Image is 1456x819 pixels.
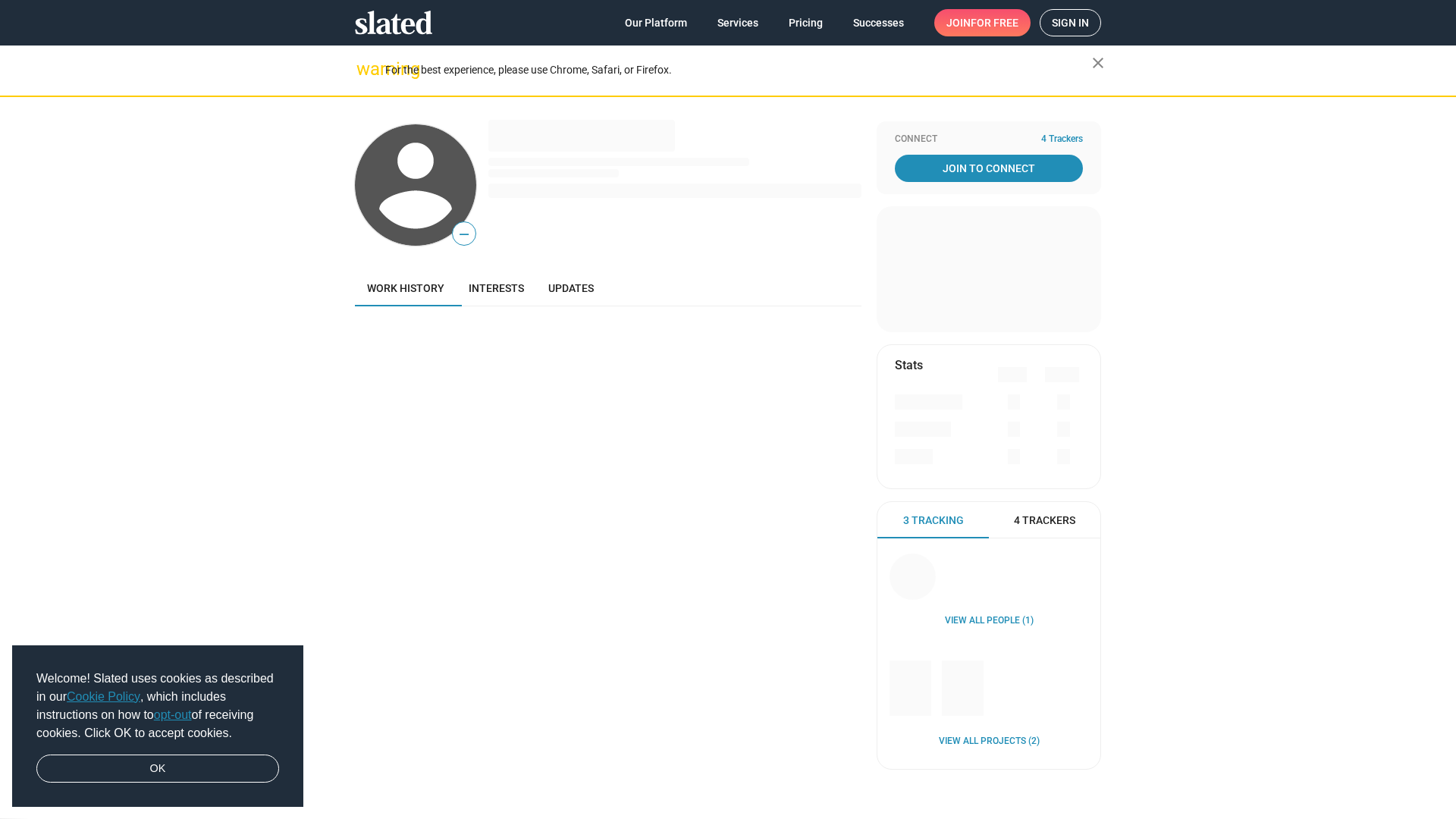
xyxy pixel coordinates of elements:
mat-icon: close [1089,54,1107,72]
span: Work history [367,282,444,294]
span: — [453,224,475,244]
a: Cookie Policy [67,690,140,703]
span: 4 Trackers [1041,133,1083,146]
div: For the best experience, please use Chrome, Safari, or Firefox. [385,60,1092,80]
mat-card-title: Stats [895,357,923,373]
div: Connect [895,133,1083,146]
a: Joinfor free [934,9,1031,36]
a: opt-out [154,708,192,721]
a: Pricing [777,9,835,36]
a: View all Projects (2) [939,736,1040,748]
span: for free [971,9,1018,36]
span: 3 Tracking [903,513,964,528]
a: View all People (1) [945,615,1034,627]
span: Join [946,9,1018,36]
span: Welcome! Slated uses cookies as described in our , which includes instructions on how to of recei... [36,670,279,742]
a: Interests [457,270,536,306]
span: Services [717,9,758,36]
span: Interests [469,282,524,294]
a: Sign in [1040,9,1101,36]
span: Successes [853,9,904,36]
div: cookieconsent [12,645,303,808]
span: Join To Connect [898,155,1080,182]
span: Sign in [1052,10,1089,36]
span: Our Platform [625,9,687,36]
a: dismiss cookie message [36,755,279,783]
span: 4 Trackers [1014,513,1075,528]
mat-icon: warning [356,60,375,78]
a: Work history [355,270,457,306]
a: Join To Connect [895,155,1083,182]
span: Pricing [789,9,823,36]
span: Updates [548,282,594,294]
a: Updates [536,270,606,306]
a: Services [705,9,770,36]
a: Successes [841,9,916,36]
a: Our Platform [613,9,699,36]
